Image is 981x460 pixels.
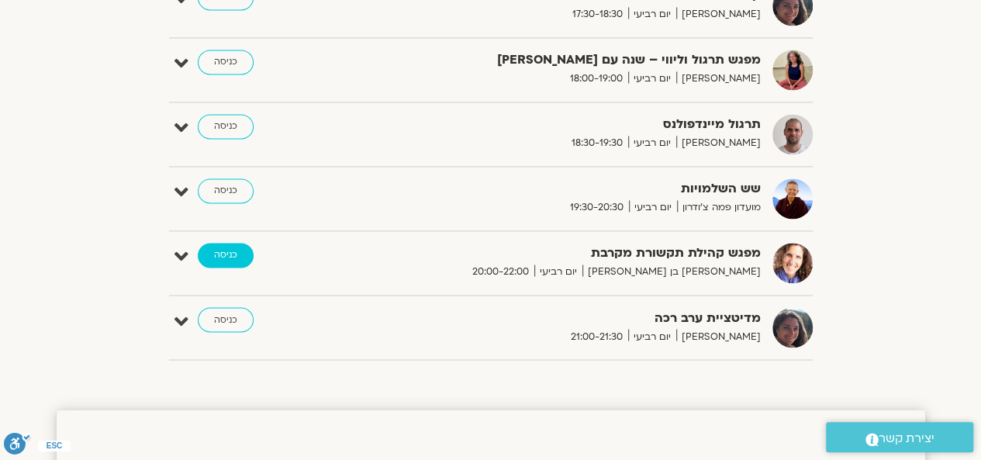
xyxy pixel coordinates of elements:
span: מועדון פמה צ'ודרון [677,199,761,216]
span: יום רביעי [628,135,676,151]
span: 18:30-19:30 [566,135,628,151]
a: כניסה [198,114,254,139]
span: [PERSON_NAME] [676,328,761,344]
span: [PERSON_NAME] [676,71,761,87]
span: 19:30-20:30 [565,199,629,216]
span: יום רביעי [629,199,677,216]
strong: מפגש קהילת תקשורת מקרבת [381,243,761,264]
span: [PERSON_NAME] בן [PERSON_NAME] [582,264,761,280]
a: כניסה [198,243,254,268]
span: 21:00-21:30 [565,328,628,344]
span: [PERSON_NAME] [676,135,761,151]
span: יצירת קשר [879,428,934,449]
span: 20:00-22:00 [467,264,534,280]
span: 18:00-19:00 [565,71,628,87]
strong: תרגול מיינדפולנס [381,114,761,135]
span: [PERSON_NAME] [676,6,761,22]
span: יום רביעי [628,71,676,87]
strong: מדיטציית ערב רכה [381,307,761,328]
span: יום רביעי [628,6,676,22]
span: יום רביעי [628,328,676,344]
a: כניסה [198,50,254,74]
strong: שש השלמויות [381,178,761,199]
strong: מפגש תרגול וליווי – שנה עם [PERSON_NAME] [381,50,761,71]
span: 17:30-18:30 [567,6,628,22]
a: כניסה [198,178,254,203]
span: יום רביעי [534,264,582,280]
a: יצירת קשר [826,422,973,452]
a: כניסה [198,307,254,332]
